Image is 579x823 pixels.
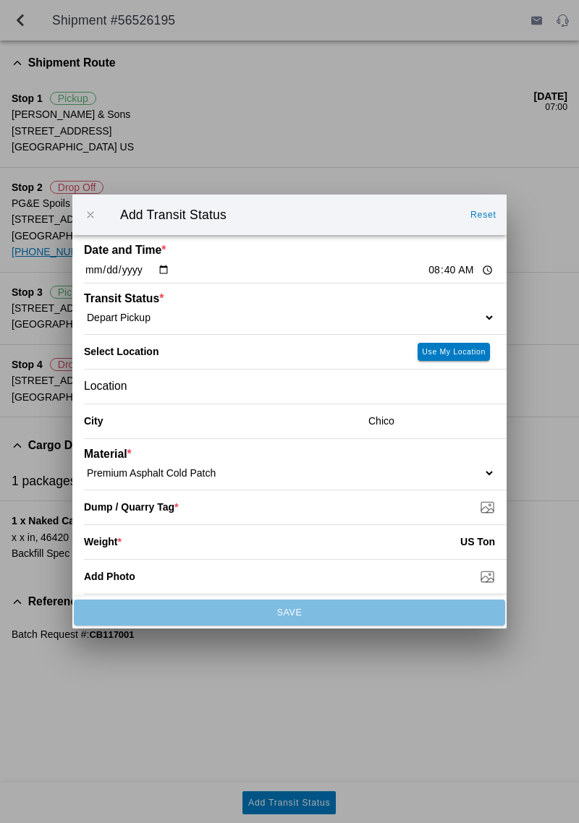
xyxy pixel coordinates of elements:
ion-title: Add Transit Status [106,208,463,223]
ion-button: Use My Location [418,343,490,361]
ion-label: Date and Time [84,244,392,257]
ion-label: Material [84,448,392,461]
ion-label: Transit Status [84,292,392,305]
span: Location [84,380,127,393]
ion-label: Weight [84,536,122,547]
ion-label: City [84,415,357,427]
ion-button: Reset [465,203,502,226]
ion-label: US Ton [460,536,495,547]
label: Select Location [84,346,159,357]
